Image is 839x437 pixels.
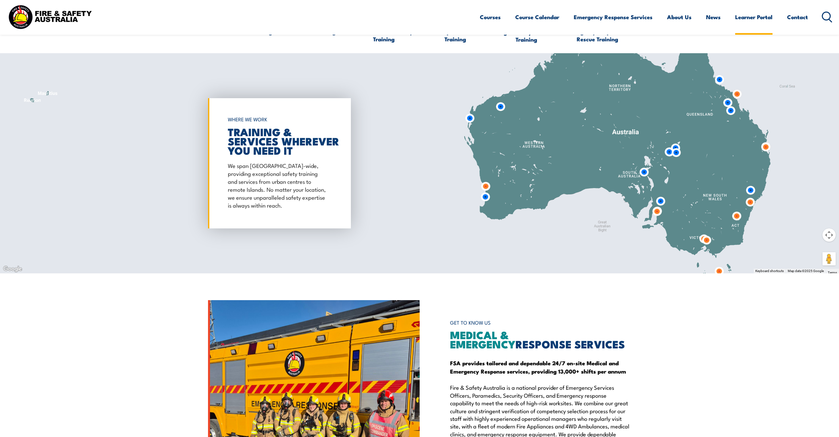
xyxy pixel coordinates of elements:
[290,28,336,35] span: First Aid Training
[450,359,626,375] strong: FSA provides tailored and dependable 24/7 on-site Medical and Emergency Response services, provid...
[494,28,559,43] span: Height Safety & Rescue Training
[211,28,272,35] span: Fire & Warden Training
[480,8,501,26] a: Courses
[788,269,824,273] span: Map data ©2025 Google
[450,326,516,352] span: MEDICAL & EMERGENCY
[450,330,631,348] h2: RESPONSE SERVICES
[565,28,630,43] span: Emergency Response & Rescue Training
[755,269,784,273] button: Keyboard shortcuts
[228,113,328,125] h6: WHERE WE WORK
[822,252,836,265] button: Drag Pegman onto the map to open Street View
[2,265,23,273] a: Open this area in Google Maps (opens a new window)
[515,8,559,26] a: Course Calendar
[787,8,808,26] a: Contact
[735,8,773,26] a: Learner Portal
[228,161,328,209] p: We span [GEOGRAPHIC_DATA]-wide, providing exceptional safety training and services from urban cen...
[667,8,692,26] a: About Us
[2,265,23,273] img: Google
[574,8,652,26] a: Emergency Response Services
[352,28,416,43] span: Work Health & Safety Training
[450,317,631,329] h6: GET TO KNOW US
[423,28,487,43] span: Plant Operator Ticket Training
[228,127,328,155] h2: TRAINING & SERVICES WHEREVER YOU NEED IT
[828,271,837,274] a: Terms
[706,8,721,26] a: News
[822,228,836,242] button: Map camera controls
